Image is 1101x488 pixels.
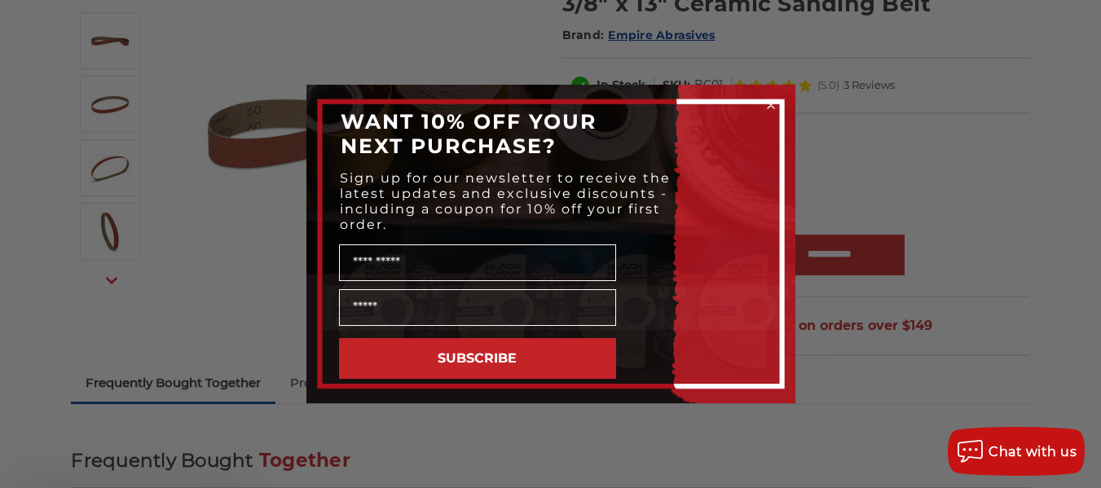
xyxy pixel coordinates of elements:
button: Chat with us [948,427,1085,476]
span: Chat with us [989,444,1077,459]
input: Email [339,289,616,326]
button: SUBSCRIBE [339,338,616,379]
span: WANT 10% OFF YOUR NEXT PURCHASE? [341,109,597,158]
span: Sign up for our newsletter to receive the latest updates and exclusive discounts - including a co... [340,170,671,232]
button: Close dialog [763,97,779,113]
